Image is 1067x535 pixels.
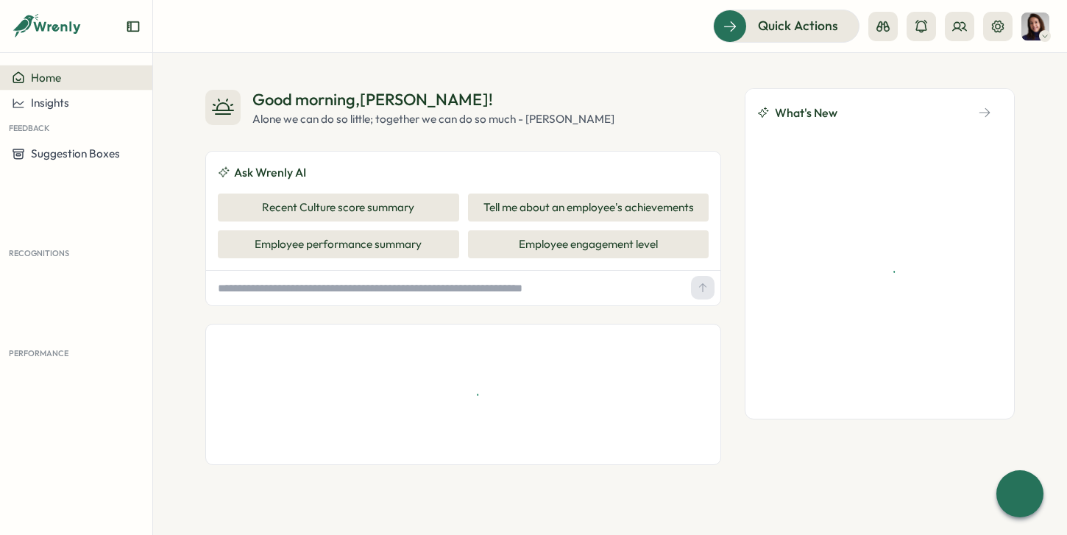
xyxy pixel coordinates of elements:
div: Alone we can do so little; together we can do so much - [PERSON_NAME] [252,111,614,127]
img: Viktoria Korzhova [1021,13,1049,40]
button: Employee performance summary [218,230,459,258]
div: Good morning , [PERSON_NAME] ! [252,88,614,111]
span: Home [31,71,61,85]
span: What's New [775,104,837,122]
button: Quick Actions [713,10,859,42]
button: Employee engagement level [468,230,709,258]
button: Recent Culture score summary [218,194,459,222]
button: Tell me about an employee's achievements [468,194,709,222]
span: Insights [31,96,69,110]
button: Expand sidebar [126,19,141,34]
span: Quick Actions [758,16,838,35]
span: Ask Wrenly AI [234,163,306,182]
span: Suggestion Boxes [31,146,120,160]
